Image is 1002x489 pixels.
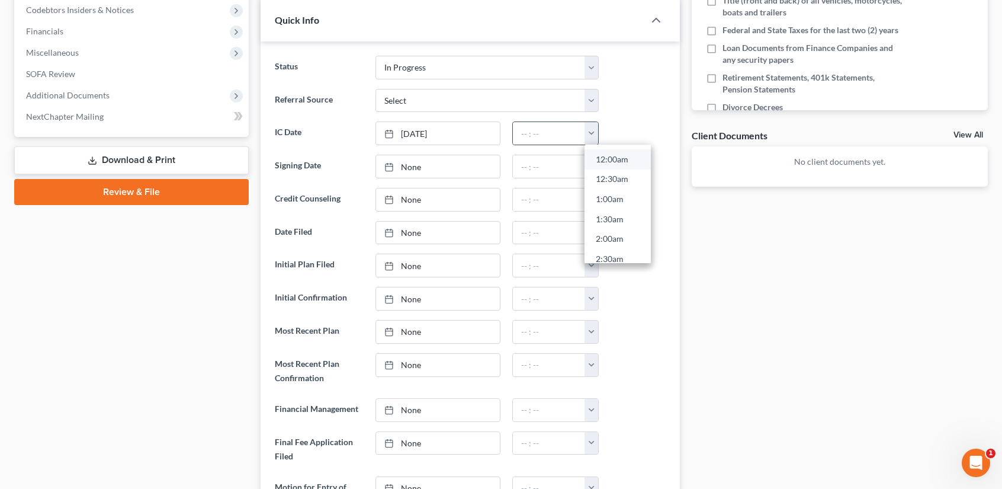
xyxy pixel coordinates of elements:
[376,321,500,343] a: None
[14,179,249,205] a: Review & File
[269,432,370,467] label: Final Fee Application Filed
[26,90,110,100] span: Additional Documents
[513,432,585,455] input: -- : --
[376,254,500,277] a: None
[269,89,370,113] label: Referral Source
[513,122,585,145] input: -- : --
[513,155,585,178] input: -- : --
[376,354,500,376] a: None
[269,56,370,79] label: Status
[962,449,990,477] iframe: Intercom live chat
[513,354,585,376] input: -- : --
[376,155,500,178] a: None
[513,287,585,310] input: -- : --
[722,101,783,113] span: Divorce Decrees
[376,188,500,211] a: None
[722,24,898,36] span: Federal and State Taxes for the last two (2) years
[269,188,370,212] label: Credit Counseling
[376,399,500,421] a: None
[584,170,651,190] a: 12:30am
[269,353,370,389] label: Most Recent Plan Confirmation
[584,229,651,250] a: 2:00am
[513,254,585,277] input: -- : --
[269,254,370,277] label: Initial Plan Filed
[701,156,978,168] p: No client documents yet.
[376,222,500,244] a: None
[17,106,249,127] a: NextChapter Mailing
[269,398,370,422] label: Financial Management
[269,320,370,344] label: Most Recent Plan
[269,221,370,245] label: Date Filed
[275,14,319,25] span: Quick Info
[584,249,651,269] a: 2:30am
[376,432,500,455] a: None
[26,26,63,36] span: Financials
[584,190,651,210] a: 1:00am
[513,188,585,211] input: -- : --
[584,149,651,170] a: 12:00am
[513,222,585,244] input: -- : --
[692,129,767,142] div: Client Documents
[26,69,75,79] span: SOFA Review
[269,155,370,178] label: Signing Date
[17,63,249,85] a: SOFA Review
[986,449,995,458] span: 1
[26,5,134,15] span: Codebtors Insiders & Notices
[953,131,983,139] a: View All
[26,47,79,57] span: Miscellaneous
[376,287,500,310] a: None
[513,321,585,343] input: -- : --
[722,72,904,95] span: Retirement Statements, 401k Statements, Pension Statements
[584,209,651,229] a: 1:30am
[269,122,370,145] label: IC Date
[26,111,104,122] span: NextChapter Mailing
[722,42,904,66] span: Loan Documents from Finance Companies and any security papers
[513,399,585,421] input: -- : --
[376,122,500,145] a: [DATE]
[14,146,249,174] a: Download & Print
[269,287,370,311] label: Initial Confirmation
